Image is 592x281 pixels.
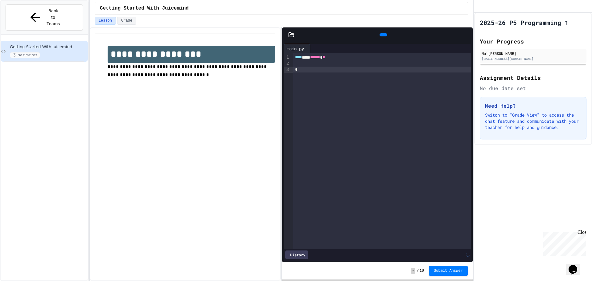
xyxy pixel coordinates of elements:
span: Back to Teams [46,8,60,27]
span: Getting Started With Juicemind [100,5,189,12]
h2: Your Progress [480,37,586,46]
button: Grade [117,17,136,25]
span: - [411,268,415,274]
div: Na'[PERSON_NAME] [482,51,585,56]
h2: Assignment Details [480,73,586,82]
iframe: chat widget [566,256,586,275]
button: Back to Teams [6,4,83,31]
span: Getting Started With Juicemind [10,44,87,50]
iframe: chat widget [541,229,586,256]
span: 10 [420,268,424,273]
div: main.py [284,45,307,52]
span: No time set [10,52,40,58]
span: / [417,268,419,273]
p: Switch to "Grade View" to access the chat feature and communicate with your teacher for help and ... [485,112,581,130]
div: History [285,250,308,259]
div: 2 [284,60,290,67]
h1: 2025-26 P5 Programming 1 [480,18,569,27]
span: Submit Answer [434,268,463,273]
div: 3 [284,67,290,73]
button: Submit Answer [429,266,468,276]
div: Chat with us now!Close [2,2,43,39]
div: [EMAIL_ADDRESS][DOMAIN_NAME] [482,56,585,61]
div: main.py [284,44,310,53]
h3: Need Help? [485,102,581,110]
div: No due date set [480,85,586,92]
button: Lesson [95,17,116,25]
div: 1 [284,54,290,60]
